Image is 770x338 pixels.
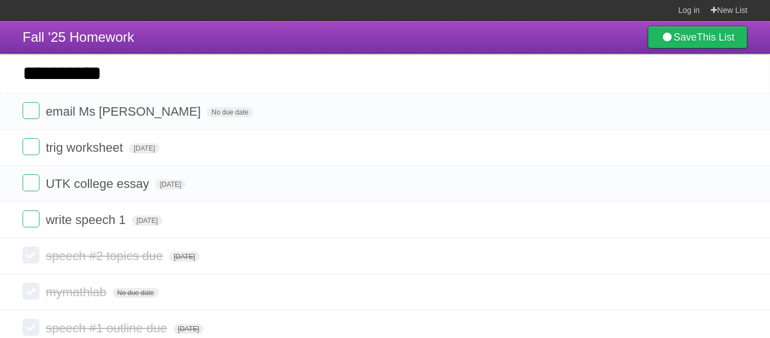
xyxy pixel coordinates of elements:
label: Done [23,283,39,300]
span: email Ms [PERSON_NAME] [46,104,203,118]
span: [DATE] [169,252,200,262]
span: [DATE] [132,216,162,226]
span: [DATE] [129,143,160,153]
span: speech #2 topics due [46,249,166,263]
label: Done [23,102,39,119]
span: mymathlab [46,285,109,299]
span: No due date [207,107,253,117]
span: [DATE] [174,324,204,334]
span: No due date [113,288,158,298]
span: speech #1 outline due [46,321,170,335]
b: This List [697,32,734,43]
span: UTK college essay [46,177,152,191]
span: [DATE] [156,179,186,190]
a: SaveThis List [648,26,747,49]
span: trig worksheet [46,141,126,155]
label: Done [23,138,39,155]
label: Done [23,319,39,336]
label: Done [23,247,39,264]
span: write speech 1 [46,213,129,227]
span: Fall '25 Homework [23,29,134,45]
label: Done [23,174,39,191]
label: Done [23,210,39,227]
